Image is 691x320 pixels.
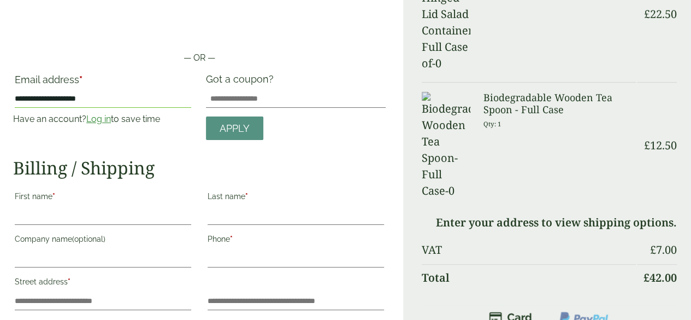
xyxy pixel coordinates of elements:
label: First name [15,189,191,207]
label: Got a coupon? [206,73,278,90]
span: £ [644,138,650,153]
bdi: 12.50 [644,138,677,153]
img: Biodegradable Wooden Tea Spoon-Full Case-0 [422,92,470,199]
iframe: Secure payment button frame [13,16,386,38]
a: Apply [206,117,263,140]
bdi: 42.00 [643,270,677,285]
a: Log in [86,114,111,124]
th: VAT [422,237,636,263]
td: Enter your address to view shipping options. [422,210,677,236]
label: Last name [208,189,384,207]
label: Email address [15,75,191,90]
th: Total [422,264,636,291]
span: £ [644,7,650,21]
h2: Billing / Shipping [13,158,386,178]
p: — OR — [13,51,386,65]
p: Have an account? to save time [13,113,193,126]
span: Apply [220,123,250,135]
h3: Biodegradable Wooden Tea Spoon - Full Case [483,92,636,115]
abbr: required [68,277,70,286]
label: Phone [208,231,384,250]
bdi: 7.00 [650,242,677,257]
label: Street address [15,274,191,293]
bdi: 22.50 [644,7,677,21]
span: £ [643,270,649,285]
span: (optional) [72,235,105,243]
abbr: required [52,192,55,201]
small: Qty: 1 [483,120,501,128]
abbr: required [245,192,248,201]
label: Company name [15,231,191,250]
span: £ [650,242,656,257]
abbr: required [230,235,233,243]
abbr: required [79,74,82,85]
